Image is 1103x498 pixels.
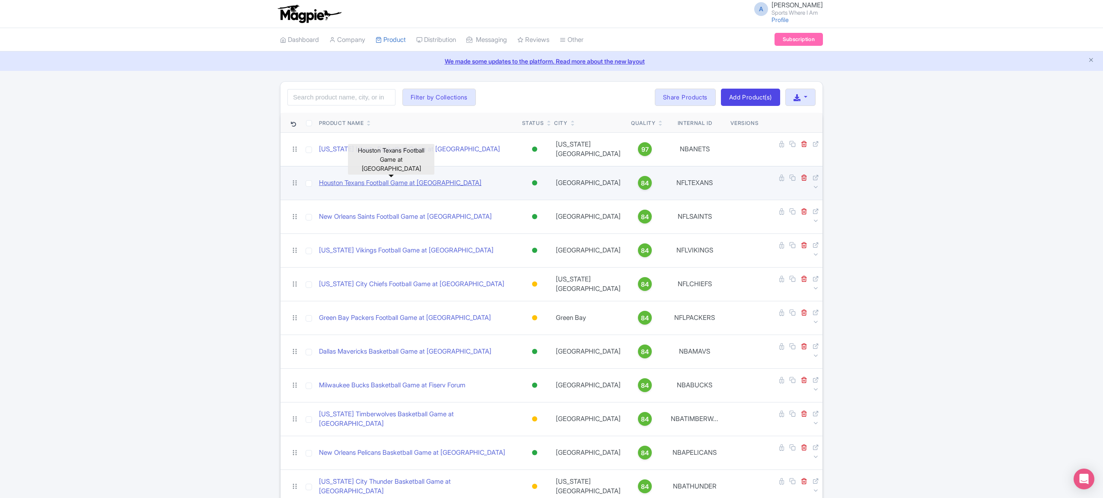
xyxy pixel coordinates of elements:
a: Other [560,28,583,52]
small: Sports Where I Am [771,10,823,16]
a: Messaging [466,28,507,52]
span: 97 [641,145,649,154]
a: [US_STATE] Timberwolves Basketball Game at [GEOGRAPHIC_DATA] [319,409,515,429]
a: Reviews [517,28,549,52]
span: 84 [641,381,649,390]
a: New Orleans Pelicans Basketball Game at [GEOGRAPHIC_DATA] [319,448,505,458]
div: Building [530,312,539,324]
span: 84 [641,212,649,222]
button: Filter by Collections [402,89,476,106]
a: A [PERSON_NAME] Sports Where I Am [749,2,823,16]
a: Product [376,28,406,52]
div: Active [530,211,539,223]
input: Search product name, city, or interal id [287,89,395,105]
td: [GEOGRAPHIC_DATA] [551,402,628,436]
td: NFLTEXANS [662,166,727,200]
a: 84 [631,345,659,358]
div: Active [530,244,539,257]
div: Houston Texans Football Game at [GEOGRAPHIC_DATA] [348,144,434,175]
span: A [754,2,768,16]
a: Houston Texans Football Game at [GEOGRAPHIC_DATA] [319,178,481,188]
img: logo-ab69f6fb50320c5b225c76a69d11143b.png [276,4,343,23]
a: Green Bay Packers Football Game at [GEOGRAPHIC_DATA] [319,313,491,323]
a: 84 [631,412,659,426]
a: [US_STATE] City Thunder Basketball Game at [GEOGRAPHIC_DATA] [319,477,515,496]
td: [US_STATE][GEOGRAPHIC_DATA] [551,132,628,166]
span: 84 [641,313,649,323]
div: Active [530,177,539,189]
a: 84 [631,176,659,190]
a: Add Product(s) [721,89,780,106]
td: [GEOGRAPHIC_DATA] [551,436,628,469]
div: Status [522,119,544,127]
a: Dashboard [280,28,319,52]
div: Active [530,447,539,459]
a: Distribution [416,28,456,52]
td: NFLPACKERS [662,301,727,335]
span: 84 [641,415,649,424]
a: New Orleans Saints Football Game at [GEOGRAPHIC_DATA] [319,212,492,222]
td: NBAPELICANS [662,436,727,469]
a: [US_STATE] Vikings Football Game at [GEOGRAPHIC_DATA] [319,246,494,255]
button: Close announcement [1088,56,1094,66]
div: Active [530,345,539,358]
span: 84 [641,179,649,188]
td: [US_STATE][GEOGRAPHIC_DATA] [551,267,628,301]
a: Dallas Mavericks Basketball Game at [GEOGRAPHIC_DATA] [319,347,491,357]
a: Profile [771,16,789,23]
th: Versions [727,113,762,133]
td: NBANETS [662,132,727,166]
td: [GEOGRAPHIC_DATA] [551,200,628,233]
a: 84 [631,446,659,460]
td: [GEOGRAPHIC_DATA] [551,368,628,402]
a: [US_STATE] Liberty Basketball Game at [GEOGRAPHIC_DATA] [319,144,500,154]
a: 84 [631,479,659,493]
span: 84 [641,448,649,458]
a: 84 [631,378,659,392]
td: NBABUCKS [662,368,727,402]
a: 97 [631,142,659,156]
div: Active [530,379,539,392]
a: Share Products [655,89,716,106]
th: Internal ID [662,113,727,133]
td: NFLCHIEFS [662,267,727,301]
div: Building [530,413,539,425]
div: City [554,119,567,127]
td: [GEOGRAPHIC_DATA] [551,233,628,267]
td: NFLSAINTS [662,200,727,233]
a: 84 [631,210,659,223]
div: Product Name [319,119,363,127]
span: [PERSON_NAME] [771,1,823,9]
div: Building [530,480,539,493]
div: Active [530,143,539,156]
td: [GEOGRAPHIC_DATA] [551,335,628,368]
div: Open Intercom Messenger [1074,469,1094,489]
td: [GEOGRAPHIC_DATA] [551,166,628,200]
a: [US_STATE] City Chiefs Football Game at [GEOGRAPHIC_DATA] [319,279,504,289]
td: NBATIMBERW... [662,402,727,436]
a: Subscription [775,33,823,46]
a: 84 [631,277,659,291]
a: Company [329,28,365,52]
a: 84 [631,243,659,257]
a: Milwaukee Bucks Basketball Game at Fiserv Forum [319,380,465,390]
span: 84 [641,347,649,357]
span: 84 [641,246,649,255]
div: Quality [631,119,655,127]
td: NFLVIKINGS [662,233,727,267]
a: We made some updates to the platform. Read more about the new layout [5,57,1098,66]
td: NBAMAVS [662,335,727,368]
span: 84 [641,280,649,289]
td: Green Bay [551,301,628,335]
a: 84 [631,311,659,325]
span: 84 [641,482,649,492]
div: Building [530,278,539,290]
